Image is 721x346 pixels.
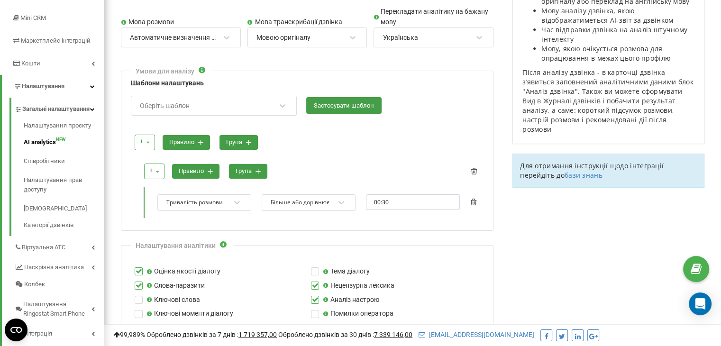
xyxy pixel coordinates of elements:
a: AI analyticsNEW [24,133,104,152]
div: Оберіть шаблон [140,102,190,109]
a: Колбек [14,276,104,293]
label: Нецензурна лексика [323,281,394,291]
span: Оброблено дзвінків за 7 днів : [146,331,277,338]
li: Мову, якою очікується розмова для опрацювання в межах цього профілю [541,44,694,63]
li: Час відправки дзвінка на аналіз штучному інтелекту [541,25,694,44]
div: Більше або дорівнює [271,199,329,207]
div: Налаштування аналітики [136,241,216,250]
button: правило [172,164,219,179]
div: і [141,137,142,146]
button: група [229,164,267,179]
span: Mini CRM [20,14,46,21]
label: Оцінка якості діалогу [146,266,220,277]
span: Наскрізна аналітика [24,263,84,272]
span: Маркетплейс інтеграцій [21,37,91,44]
label: Ключові слова [146,295,200,305]
span: 99,989% [114,331,145,338]
span: Віртуальна АТС [22,243,65,252]
span: Колбек [24,280,45,289]
div: Тривалість розмови [166,199,223,207]
a: Віртуальна АТС [14,236,104,256]
label: Мова транскрибації дзвінка [247,17,367,27]
a: [EMAIL_ADDRESS][DOMAIN_NAME] [419,331,534,338]
button: Застосувати шаблон [306,97,382,114]
a: Налаштування проєкту [24,121,104,133]
label: Мова розмови [121,17,241,27]
label: Що було добре [146,323,201,333]
span: Налаштування Ringostat Smart Phone [23,300,91,319]
div: Умови для аналізу [136,66,194,76]
div: Мовою оригіналу [256,33,310,42]
input: 00:00 [366,194,460,210]
a: Налаштування [2,75,104,98]
label: Ключові моменти діалогу [146,309,233,319]
span: Оброблено дзвінків за 30 днів : [278,331,412,338]
p: Для отримання інструкції щодо інтеграції перейдіть до [520,161,697,180]
label: Тема діалогу [323,266,370,277]
button: група [219,135,258,150]
label: Перекладати аналітику на бажану мову [374,7,493,27]
a: Загальні налаштування [14,98,104,118]
a: Співробітники [24,152,104,171]
span: Загальні налаштування [22,104,90,114]
span: Налаштування [22,82,64,90]
button: правило [163,135,210,150]
button: Open CMP widget [5,319,27,341]
a: Інтеграція [14,322,104,342]
a: бази знань [565,171,602,180]
p: Після аналізу дзвінка - в карточці дзвінка зʼявиться заповнений аналітичними даними блок "Аналіз ... [522,68,694,134]
a: Наскрізна аналітика [14,256,104,276]
label: Аналіз настрою [323,295,379,305]
span: Інтеграція [23,329,52,338]
div: Open Intercom Messenger [689,292,712,315]
a: Налаштування прав доступу [24,171,104,199]
label: Слова-паразити [146,281,205,291]
div: Автоматичне визначення мови [130,33,218,42]
a: [DEMOGRAPHIC_DATA] [24,199,104,218]
label: Шаблони налаштувань [131,78,484,89]
a: Категорії дзвінків [24,218,104,230]
u: 7 339 146,00 [374,331,412,338]
a: Налаштування Ringostat Smart Phone [14,293,104,322]
div: і [150,166,152,175]
li: Мову аналізу дзвінка, якою відображатиметься AI-звіт за дзвінком [541,6,694,25]
label: Помилки оператора [323,309,393,319]
u: 1 719 357,00 [238,331,277,338]
div: Українська [383,33,418,42]
span: Кошти [21,60,40,67]
label: Подальші кроки [323,323,381,333]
